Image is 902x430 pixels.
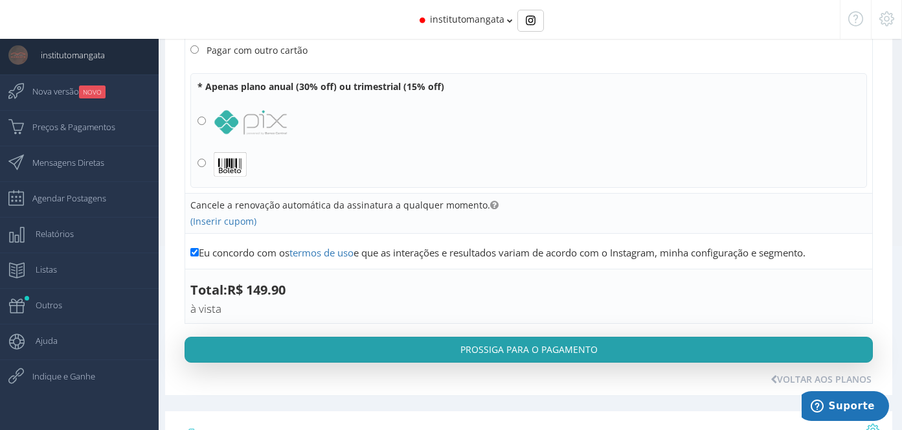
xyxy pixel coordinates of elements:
label: Eu concordo com os e que as interações e resultados variam de acordo com o Instagram, minha confi... [190,245,806,260]
img: Instagram_simple_icon.svg [526,16,536,25]
span: Nova versão [19,75,106,107]
span: institutomangata [430,13,504,25]
span: Total: [190,281,286,318]
span: R$ 149.90 [190,281,286,317]
a: (Inserir cupom) [190,215,256,227]
span: Listas [23,253,57,286]
span: Outros [23,289,62,321]
span: Mensagens Diretas [19,146,104,179]
span: institutomangata [28,39,105,71]
div: Pagar com outro cartão [207,44,308,56]
span: Agendar Postagens [19,182,106,214]
img: logo_pix.png [214,109,288,135]
span: Ajuda [23,324,58,357]
a: termos de uso [289,246,354,259]
label: Cancele a renovação automática da assinatura a qualquer momento. [190,199,499,212]
img: boleto_icon.png [214,152,247,177]
iframe: Abre um widget para que você possa encontrar mais informações [802,391,889,424]
img: User Image [8,45,28,65]
input: Eu concordo com ostermos de usoe que as interações e resultados variam de acordo com o Instagram,... [190,248,199,256]
div: Basic example [517,10,544,32]
button: Voltar aos Planos [763,369,879,390]
small: NOVO [79,85,106,98]
button: Prossiga para o pagamento [185,337,873,363]
span: Indique e Ganhe [19,360,95,392]
span: Preços & Pagamentos [19,111,115,143]
b: * Apenas plano anual (30% off) ou trimestrial (15% off) [197,80,444,93]
span: Relatórios [23,218,74,250]
small: à vista [190,301,221,316]
input: Pagar com outro cartão [190,45,199,54]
